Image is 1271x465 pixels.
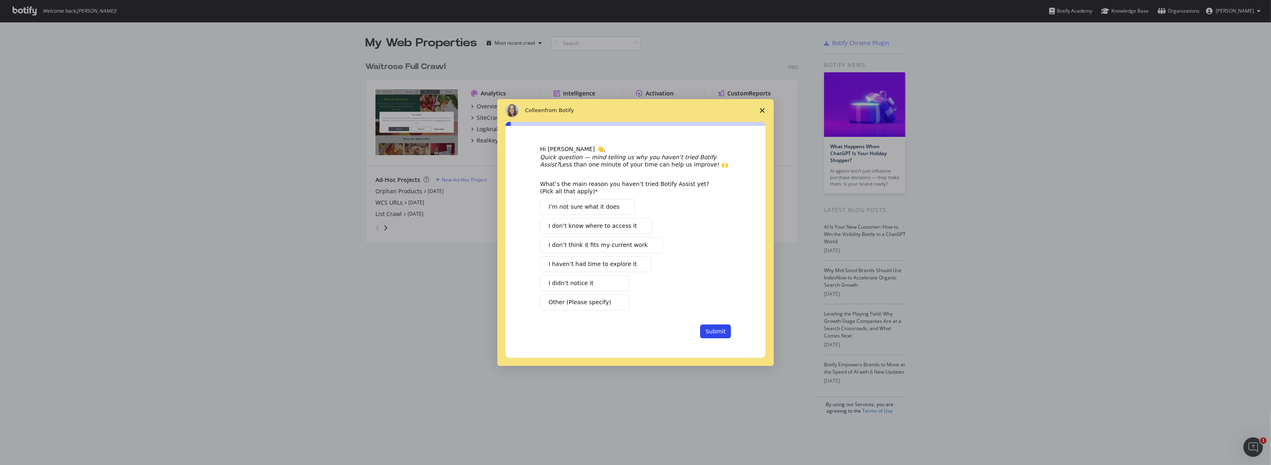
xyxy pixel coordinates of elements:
[540,145,731,154] div: Hi [PERSON_NAME] 👋,
[545,107,574,113] span: from Botify
[540,199,635,215] button: I’m not sure what it does
[549,260,637,268] span: I haven’t had time to explore it
[540,180,719,195] div: What’s the main reason you haven’t tried Botify Assist yet? (Pick all that apply)
[525,107,545,113] span: Colleen
[540,218,652,234] button: I don’t know where to access it
[540,275,629,291] button: I didn’t notice it
[549,222,637,230] span: I don’t know where to access it
[549,241,648,249] span: I don’t think it fits my current work
[540,154,731,168] div: Less than one minute of your time can help us improve! 🙌
[549,203,620,211] span: I’m not sure what it does
[540,237,663,253] button: I don’t think it fits my current work
[549,298,611,307] span: Other (Please specify)
[751,99,774,122] span: Close survey
[540,256,652,272] button: I haven’t had time to explore it
[505,104,518,117] img: Profile image for Colleen
[700,324,731,338] button: Submit
[549,279,593,288] span: I didn’t notice it
[540,154,716,168] i: Quick question — mind telling us why you haven’t tried Botify Assist?
[540,294,629,310] button: Other (Please specify)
